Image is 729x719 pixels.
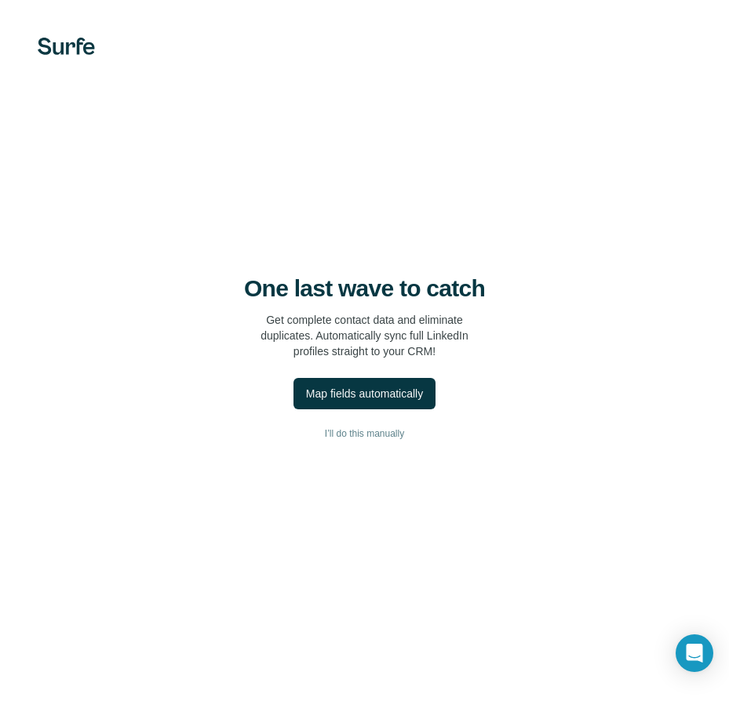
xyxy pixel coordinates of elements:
div: Map fields automatically [306,386,423,401]
button: Map fields automatically [293,378,436,409]
div: Open Intercom Messenger [676,634,713,672]
button: I’ll do this manually [31,422,698,445]
h4: One last wave to catch [244,274,485,303]
p: Get complete contact data and eliminate duplicates. Automatically sync full LinkedIn profiles str... [261,312,468,359]
img: Surfe's logo [38,38,95,55]
span: I’ll do this manually [325,427,404,441]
